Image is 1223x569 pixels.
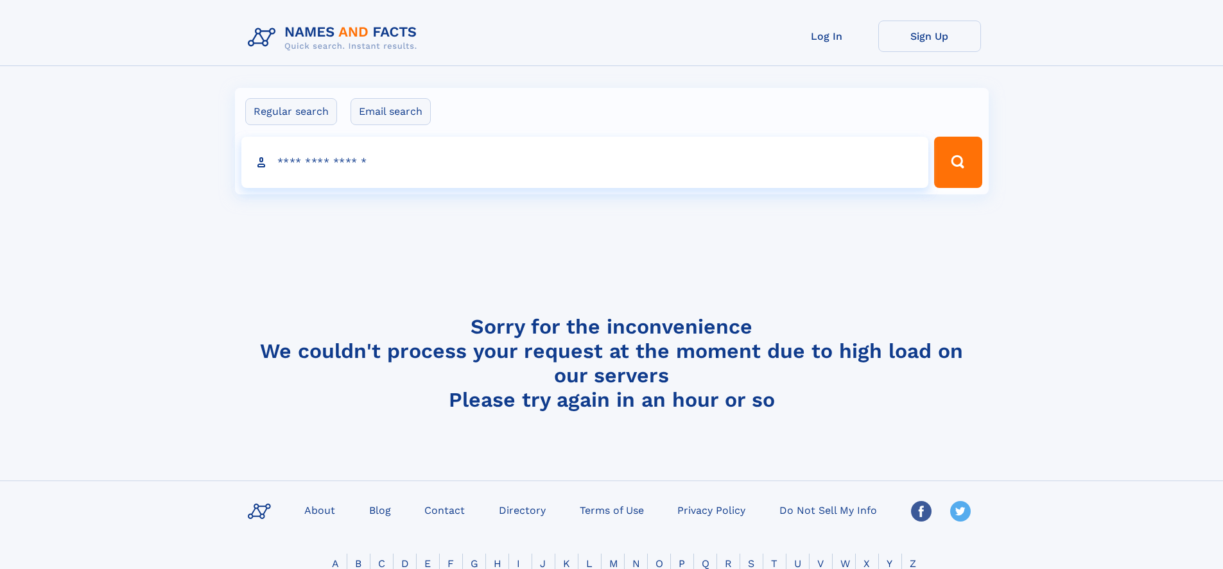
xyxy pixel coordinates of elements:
a: Contact [419,500,470,519]
a: Directory [494,500,551,519]
label: Regular search [245,98,337,125]
input: search input [241,137,929,188]
button: Search Button [934,137,982,188]
a: Privacy Policy [672,500,750,519]
img: Logo Names and Facts [243,21,428,55]
a: Log In [776,21,878,52]
a: Blog [364,500,396,519]
img: Facebook [911,501,932,522]
a: Sign Up [878,21,981,52]
label: Email search [351,98,431,125]
a: About [299,500,340,519]
a: Terms of Use [575,500,649,519]
img: Twitter [950,501,971,522]
h4: Sorry for the inconvenience We couldn't process your request at the moment due to high load on ou... [243,314,981,412]
a: Do Not Sell My Info [774,500,882,519]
